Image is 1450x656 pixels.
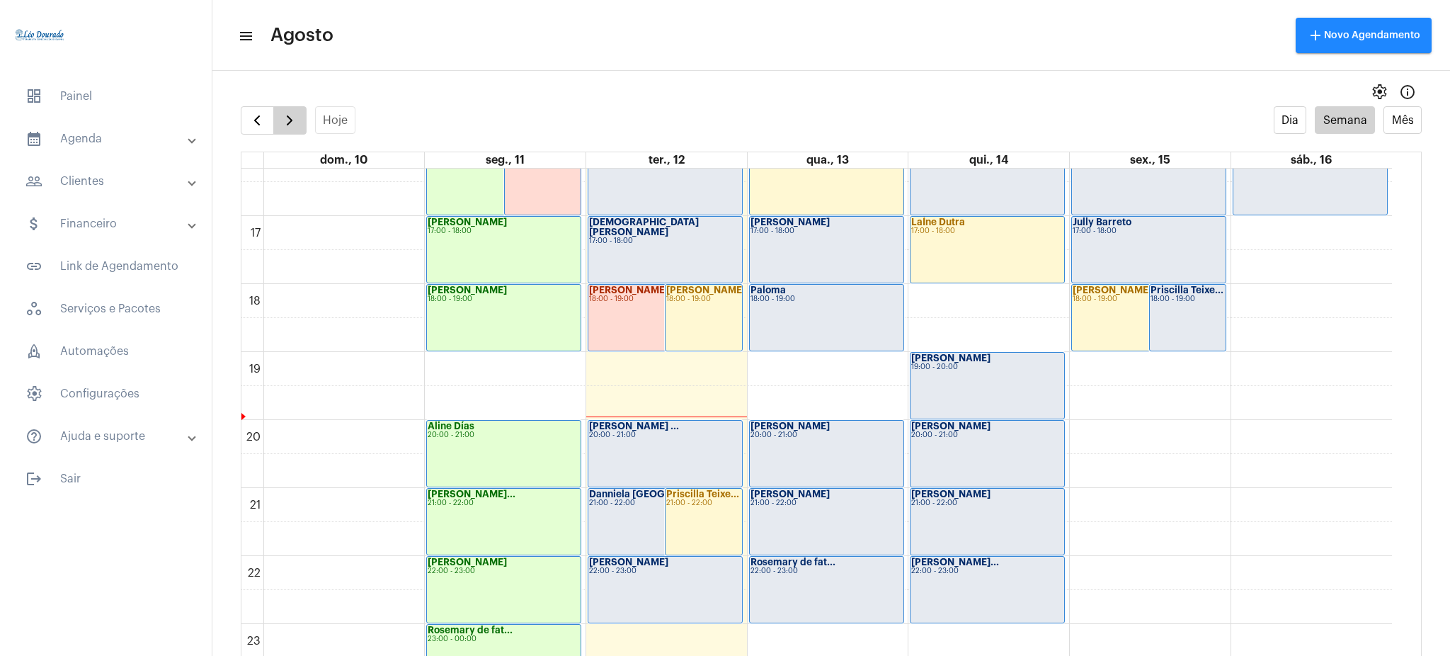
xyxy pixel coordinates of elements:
div: 21:00 - 22:00 [428,499,580,507]
strong: [PERSON_NAME] [750,217,830,227]
span: sidenav icon [25,88,42,105]
strong: [PERSON_NAME] [428,558,507,567]
div: 22 [245,567,263,579]
span: Serviços e Pacotes [14,292,198,326]
img: 4c910ca3-f26c-c648-53c7-1a2041c6e520.jpg [11,7,68,64]
a: 12 de agosto de 2025 [646,152,687,168]
a: 13 de agosto de 2025 [804,152,852,168]
mat-icon: sidenav icon [25,470,42,487]
div: 23:00 - 00:00 [428,635,580,643]
mat-panel-title: Clientes [25,173,189,190]
span: Link de Agendamento [14,249,198,283]
div: 22:00 - 23:00 [428,567,580,575]
a: 15 de agosto de 2025 [1127,152,1173,168]
span: Automações [14,334,198,368]
strong: [PERSON_NAME]... [428,490,515,499]
strong: Rosemary de fat... [750,558,835,567]
strong: LaÍne Dutra [911,217,965,227]
button: Novo Agendamento [1296,18,1432,53]
strong: Paloma [750,285,786,295]
div: 20:00 - 21:00 [589,431,741,439]
strong: Rosemary de fat... [428,626,513,635]
mat-panel-title: Ajuda e suporte [25,428,189,445]
div: 17:00 - 18:00 [428,227,580,235]
button: settings [1365,78,1393,106]
div: 21:00 - 22:00 [911,499,1063,507]
div: 18:00 - 19:00 [1073,295,1225,303]
div: 18 [246,295,263,307]
strong: Danniela [GEOGRAPHIC_DATA] [589,490,734,499]
strong: Priscilla Teixe... [666,490,739,499]
mat-icon: sidenav icon [25,130,42,147]
strong: [PERSON_NAME] [589,285,668,295]
div: 18:00 - 19:00 [589,295,741,303]
mat-expansion-panel-header: sidenav iconAgenda [8,122,212,156]
div: 18:00 - 19:00 [428,295,580,303]
strong: [PERSON_NAME] [1073,285,1152,295]
a: 10 de agosto de 2025 [317,152,370,168]
button: Próximo Semana [273,106,307,135]
strong: Aline Días [428,422,474,431]
mat-icon: sidenav icon [238,28,252,45]
div: 17 [248,227,263,239]
div: 22:00 - 23:00 [589,567,741,575]
mat-icon: sidenav icon [25,428,42,445]
strong: [PERSON_NAME] [428,217,507,227]
strong: [PERSON_NAME] [911,354,991,363]
div: 22:00 - 23:00 [911,567,1063,575]
mat-icon: sidenav icon [25,215,42,232]
span: Novo Agendamento [1307,30,1420,40]
div: 17:00 - 18:00 [911,227,1063,235]
mat-icon: add [1307,27,1324,44]
a: 16 de agosto de 2025 [1288,152,1335,168]
button: Info [1393,78,1422,106]
button: Hoje [315,106,356,134]
span: settings [1371,84,1388,101]
span: Sair [14,462,198,496]
div: 20 [244,431,263,443]
div: 22:00 - 23:00 [750,567,903,575]
button: Dia [1274,106,1307,134]
mat-icon: Info [1399,84,1416,101]
div: 18:00 - 19:00 [750,295,903,303]
strong: [PERSON_NAME]... [911,558,999,567]
mat-panel-title: Financeiro [25,215,189,232]
mat-panel-title: Agenda [25,130,189,147]
div: 21:00 - 22:00 [750,499,903,507]
mat-expansion-panel-header: sidenav iconClientes [8,164,212,198]
mat-expansion-panel-header: sidenav iconAjuda e suporte [8,419,212,453]
strong: [PERSON_NAME] [666,285,746,295]
div: 21:00 - 22:00 [589,499,741,507]
strong: [DEMOGRAPHIC_DATA][PERSON_NAME] [589,217,699,237]
strong: Jully Barreto [1073,217,1131,227]
strong: [PERSON_NAME] ... [589,422,679,431]
strong: [PERSON_NAME] [428,285,507,295]
div: 19:00 - 20:00 [911,363,1063,371]
div: 19 [246,363,263,375]
div: 20:00 - 21:00 [750,431,903,439]
div: 18:00 - 19:00 [1151,295,1226,303]
button: Mês [1383,106,1422,134]
div: 17:00 - 18:00 [589,237,741,245]
div: 23 [244,635,263,647]
div: 21:00 - 22:00 [666,499,741,507]
span: sidenav icon [25,385,42,402]
span: sidenav icon [25,343,42,360]
button: Semana Anterior [241,106,274,135]
span: sidenav icon [25,300,42,317]
mat-expansion-panel-header: sidenav iconFinanceiro [8,207,212,241]
strong: [PERSON_NAME] [750,490,830,499]
div: 17:00 - 18:00 [750,227,903,235]
div: 20:00 - 21:00 [911,431,1063,439]
strong: [PERSON_NAME] [589,558,668,567]
div: 20:00 - 21:00 [428,431,580,439]
strong: Priscilla Teixe... [1151,285,1223,295]
div: 21 [247,499,263,511]
strong: [PERSON_NAME] [911,490,991,499]
button: Semana [1315,106,1375,134]
div: 17:00 - 18:00 [1073,227,1225,235]
mat-icon: sidenav icon [25,258,42,275]
span: Painel [14,79,198,113]
strong: [PERSON_NAME] [911,422,991,431]
strong: [PERSON_NAME] [750,422,830,431]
